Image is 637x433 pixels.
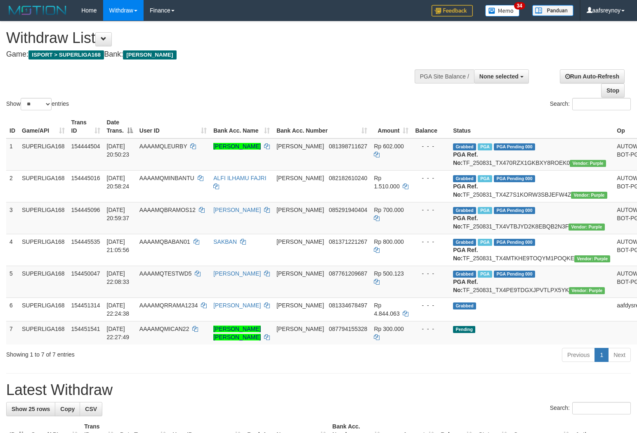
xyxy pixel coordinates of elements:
td: TF_250831_TX4PE9TDGXJPVTLPX5YK [450,266,613,297]
b: PGA Ref. No: [453,215,478,230]
span: AAAAMQRRAMA1234 [139,302,198,309]
a: Next [608,348,631,362]
span: Copy 087794155328 to clipboard [329,326,367,332]
b: PGA Ref. No: [453,247,478,262]
span: CSV [85,406,97,412]
span: [PERSON_NAME] [276,238,324,245]
button: None selected [474,69,529,83]
input: Search: [572,98,631,110]
a: SAKBAN [213,238,237,245]
span: Vendor URL: https://trx4.1velocity.biz [569,224,604,231]
span: AAAAMQBABAN01 [139,238,190,245]
h4: Game: Bank: [6,50,416,59]
b: PGA Ref. No: [453,151,478,166]
h1: Withdraw List [6,30,416,46]
span: 154451541 [71,326,100,332]
div: Showing 1 to 7 of 7 entries [6,347,259,359]
td: SUPERLIGA168 [19,138,68,171]
span: Copy 081398711627 to clipboard [329,143,367,150]
label: Search: [550,402,631,414]
span: PGA Pending [494,271,535,278]
span: Marked by aafheankoy [478,207,492,214]
span: Vendor URL: https://trx4.1velocity.biz [574,255,610,262]
a: Run Auto-Refresh [560,69,625,83]
td: 3 [6,202,19,234]
span: Rp 300.000 [374,326,403,332]
span: Copy 087761209687 to clipboard [329,270,367,277]
div: - - - [415,269,446,278]
span: [PERSON_NAME] [276,270,324,277]
span: PGA Pending [494,239,535,246]
span: Pending [453,326,475,333]
span: 154451314 [71,302,100,309]
span: Copy [60,406,75,412]
th: Amount: activate to sort column ascending [370,115,412,138]
td: SUPERLIGA168 [19,266,68,297]
span: Grabbed [453,239,476,246]
span: [DATE] 20:58:24 [107,175,130,190]
a: 1 [595,348,609,362]
img: Feedback.jpg [432,5,473,17]
span: Vendor URL: https://trx4.1velocity.biz [569,287,605,294]
span: [PERSON_NAME] [276,143,324,150]
td: SUPERLIGA168 [19,297,68,321]
th: ID [6,115,19,138]
b: PGA Ref. No: [453,183,478,198]
h1: Latest Withdraw [6,382,631,398]
td: 4 [6,234,19,266]
div: - - - [415,142,446,150]
td: 7 [6,321,19,345]
span: AAAAMQMICAN22 [139,326,189,332]
th: User ID: activate to sort column ascending [136,115,210,138]
a: Copy [55,402,80,416]
span: [DATE] 20:59:37 [107,207,130,221]
input: Search: [572,402,631,414]
span: [PERSON_NAME] [276,175,324,181]
span: None selected [479,73,519,80]
span: Copy 081371221267 to clipboard [329,238,367,245]
span: PGA Pending [494,175,535,182]
label: Search: [550,98,631,110]
span: Grabbed [453,271,476,278]
span: Copy 085291940404 to clipboard [329,207,367,213]
span: AAAAMQLEURBY [139,143,187,150]
div: - - - [415,301,446,309]
span: Rp 1.510.000 [374,175,399,190]
img: MOTION_logo.png [6,4,69,17]
label: Show entries [6,98,69,110]
span: PGA Pending [494,143,535,150]
span: Grabbed [453,207,476,214]
th: Date Trans.: activate to sort column descending [104,115,136,138]
span: [DATE] 20:50:23 [107,143,130,158]
td: SUPERLIGA168 [19,170,68,202]
span: [PERSON_NAME] [123,50,176,59]
th: Trans ID: activate to sort column ascending [68,115,104,138]
span: [DATE] 22:27:49 [107,326,130,340]
select: Showentries [21,98,52,110]
img: panduan.png [532,5,573,16]
span: Show 25 rows [12,406,50,412]
th: Status [450,115,613,138]
td: TF_250831_TX4MTKHE9TOQYM1POQKE [450,234,613,266]
span: [DATE] 21:05:56 [107,238,130,253]
a: CSV [80,402,102,416]
span: 154444504 [71,143,100,150]
th: Balance [412,115,450,138]
span: [PERSON_NAME] [276,326,324,332]
td: 6 [6,297,19,321]
div: - - - [415,238,446,246]
div: - - - [415,174,446,182]
td: TF_250831_TX4Z7S1KORW3SBJEFW4Z [450,170,613,202]
span: 34 [514,2,525,10]
span: Marked by aafheankoy [478,239,492,246]
td: SUPERLIGA168 [19,202,68,234]
span: [PERSON_NAME] [276,302,324,309]
span: Vendor URL: https://trx4.1velocity.biz [571,192,607,199]
div: PGA Site Balance / [415,69,474,83]
td: SUPERLIGA168 [19,234,68,266]
span: 154450047 [71,270,100,277]
td: TF_250831_TX4VTBJYD2K8EBQB2N3F [450,202,613,234]
span: [DATE] 22:24:38 [107,302,130,317]
span: AAAAMQBRAMOS12 [139,207,196,213]
span: AAAAMQTESTWD5 [139,270,192,277]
